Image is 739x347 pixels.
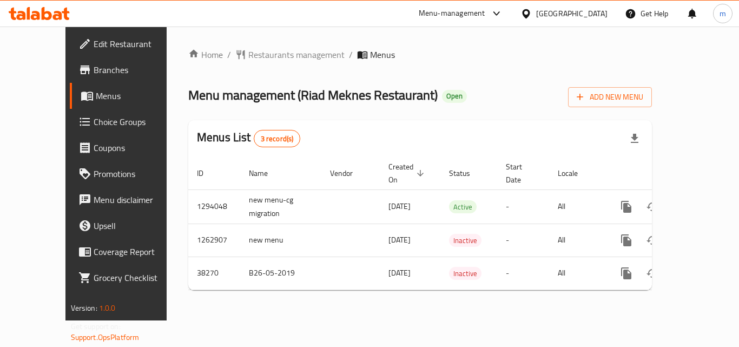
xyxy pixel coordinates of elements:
[188,189,240,224] td: 1294048
[622,126,648,152] div: Export file
[94,271,180,284] span: Grocery Checklist
[70,83,189,109] a: Menus
[70,213,189,239] a: Upsell
[240,257,321,290] td: B26-05-2019
[254,130,301,147] div: Total records count
[71,301,97,315] span: Version:
[99,301,116,315] span: 1.0.0
[549,189,605,224] td: All
[388,199,411,213] span: [DATE]
[71,319,121,333] span: Get support on:
[197,167,217,180] span: ID
[188,157,726,290] table: enhanced table
[70,109,189,135] a: Choice Groups
[558,167,592,180] span: Locale
[240,189,321,224] td: new menu-cg migration
[94,115,180,128] span: Choice Groups
[449,267,481,280] span: Inactive
[188,48,223,61] a: Home
[330,167,367,180] span: Vendor
[370,48,395,61] span: Menus
[613,194,639,220] button: more
[388,233,411,247] span: [DATE]
[188,83,438,107] span: Menu management ( Riad Meknes Restaurant )
[536,8,608,19] div: [GEOGRAPHIC_DATA]
[497,257,549,290] td: -
[449,201,477,213] span: Active
[240,224,321,257] td: new menu
[188,224,240,257] td: 1262907
[497,189,549,224] td: -
[639,260,665,286] button: Change Status
[254,134,300,144] span: 3 record(s)
[70,57,189,83] a: Branches
[605,157,726,190] th: Actions
[449,234,481,247] span: Inactive
[197,129,300,147] h2: Menus List
[442,90,467,103] div: Open
[639,227,665,253] button: Change Status
[549,224,605,257] td: All
[70,239,189,265] a: Coverage Report
[94,37,180,50] span: Edit Restaurant
[388,160,427,186] span: Created On
[449,167,484,180] span: Status
[70,265,189,291] a: Grocery Checklist
[349,48,353,61] li: /
[70,161,189,187] a: Promotions
[94,245,180,258] span: Coverage Report
[70,135,189,161] a: Coupons
[449,200,477,213] div: Active
[613,260,639,286] button: more
[94,219,180,232] span: Upsell
[249,167,282,180] span: Name
[188,257,240,290] td: 38270
[94,141,180,154] span: Coupons
[388,266,411,280] span: [DATE]
[248,48,345,61] span: Restaurants management
[613,227,639,253] button: more
[96,89,180,102] span: Menus
[94,193,180,206] span: Menu disclaimer
[568,87,652,107] button: Add New Menu
[188,48,652,61] nav: breadcrumb
[227,48,231,61] li: /
[235,48,345,61] a: Restaurants management
[549,257,605,290] td: All
[419,7,485,20] div: Menu-management
[70,31,189,57] a: Edit Restaurant
[94,167,180,180] span: Promotions
[442,91,467,101] span: Open
[71,330,140,344] a: Support.OpsPlatform
[577,90,643,104] span: Add New Menu
[94,63,180,76] span: Branches
[639,194,665,220] button: Change Status
[497,224,549,257] td: -
[720,8,726,19] span: m
[70,187,189,213] a: Menu disclaimer
[506,160,536,186] span: Start Date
